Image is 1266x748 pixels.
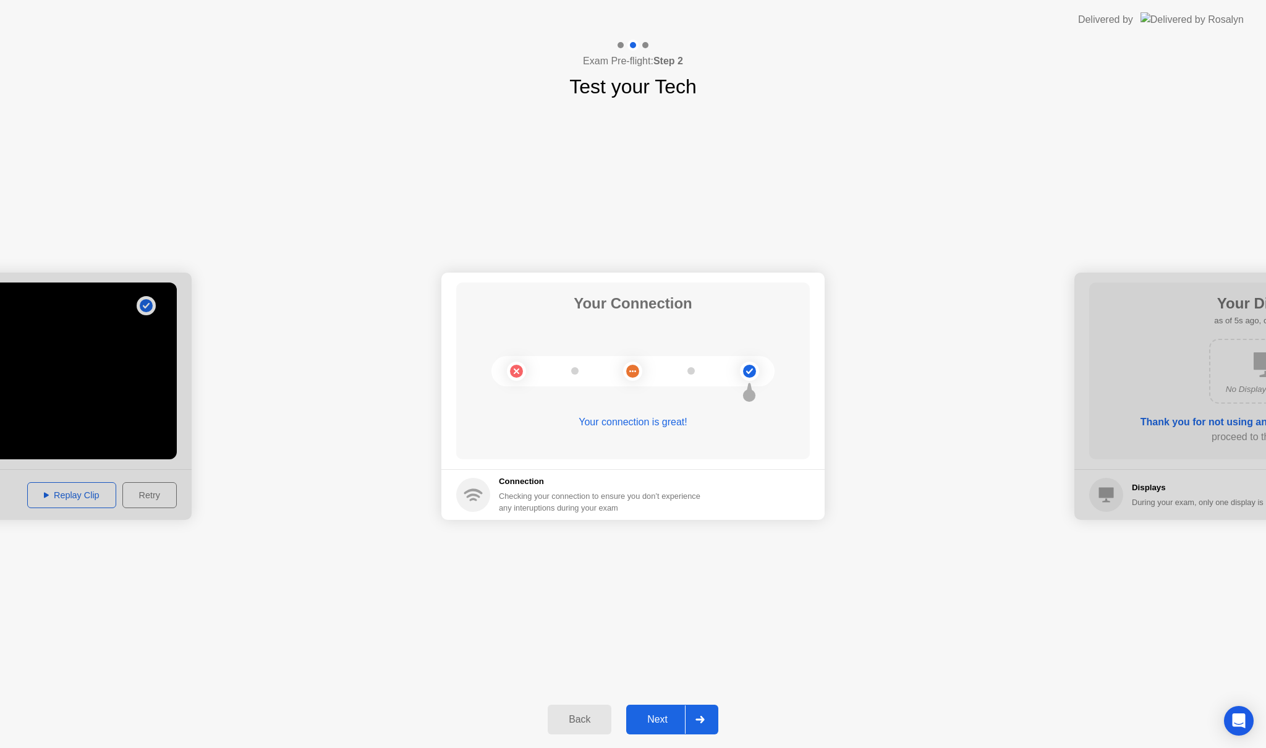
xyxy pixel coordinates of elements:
button: Next [626,705,718,734]
button: Back [548,705,611,734]
h5: Connection [499,475,708,488]
div: Back [551,714,608,725]
div: Checking your connection to ensure you don’t experience any interuptions during your exam [499,490,708,514]
div: Delivered by [1078,12,1133,27]
img: Delivered by Rosalyn [1141,12,1244,27]
div: Next [630,714,685,725]
h4: Exam Pre-flight: [583,54,683,69]
div: Your connection is great! [456,415,810,430]
h1: Your Connection [574,292,692,315]
b: Step 2 [653,56,683,66]
h1: Test your Tech [569,72,697,101]
div: Open Intercom Messenger [1224,706,1254,736]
